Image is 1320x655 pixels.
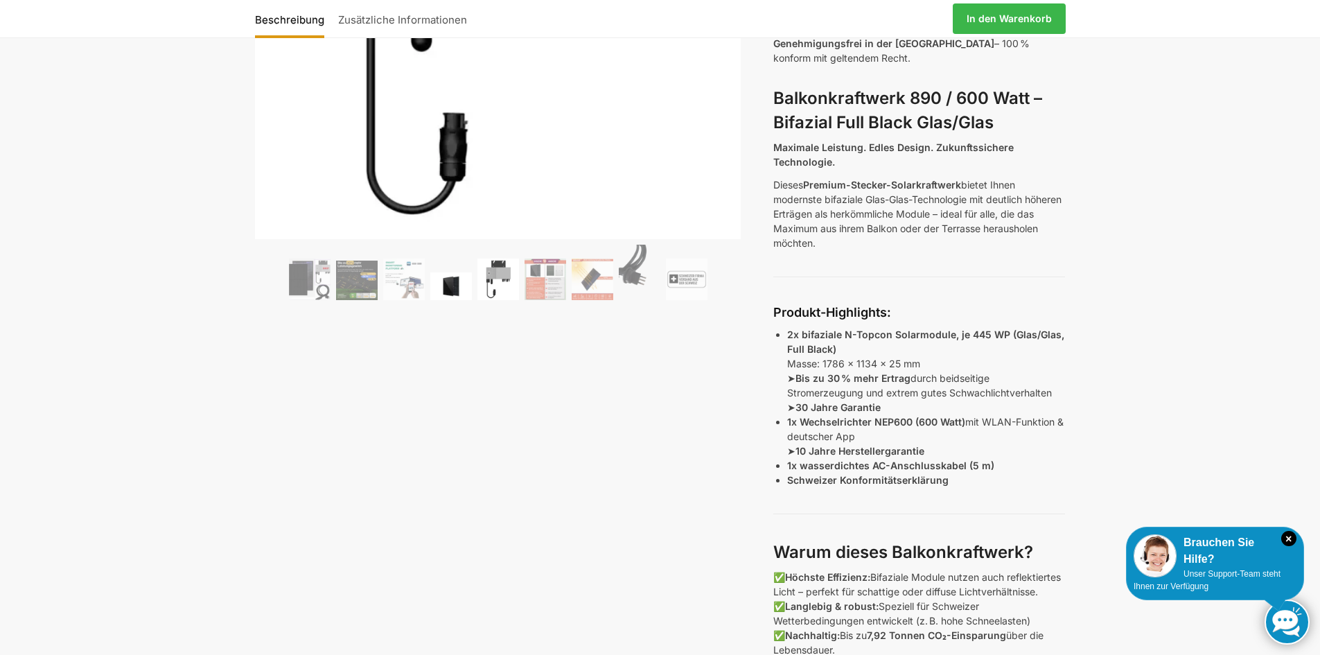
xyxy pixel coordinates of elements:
[787,474,949,486] strong: Schweizer Konformitätserklärung
[430,272,472,300] img: Maysun
[1134,569,1281,591] span: Unser Support-Team steht Ihnen zur Verfügung
[1134,534,1177,577] img: Customer service
[795,401,881,413] strong: 30 Jahre Garantie
[785,600,879,612] strong: Langlebig & robust:
[525,259,566,300] img: Bificial im Vergleich zu billig Modulen
[773,37,994,49] span: Genehmigungsfrei in der [GEOGRAPHIC_DATA]
[795,445,924,457] strong: 10 Jahre Herstellergarantie
[255,2,331,35] a: Beschreibung
[773,37,1030,64] span: – 100 % konform mit geltendem Recht.
[477,259,519,300] img: Balkonkraftwerk 890/600 Watt bificial Glas/Glas – Bild 5
[953,3,1066,34] a: In den Warenkorb
[666,259,707,300] img: Balkonkraftwerk 890/600 Watt bificial Glas/Glas – Bild 9
[773,305,891,320] strong: Produkt-Highlights:
[383,259,425,300] img: Balkonkraftwerk 890/600 Watt bificial Glas/Glas – Bild 3
[787,414,1065,458] p: mit WLAN-Funktion & deutscher App ➤
[787,460,994,471] strong: 1x wasserdichtes AC-Anschlusskabel (5 m)
[803,179,961,191] strong: Premium-Stecker-Solarkraftwerk
[619,245,660,300] img: Anschlusskabel-3meter_schweizer-stecker
[1134,534,1296,568] div: Brauchen Sie Hilfe?
[773,88,1042,132] strong: Balkonkraftwerk 890 / 600 Watt – Bifazial Full Black Glas/Glas
[331,2,474,35] a: Zusätzliche Informationen
[787,416,965,428] strong: 1x Wechselrichter NEP600 (600 Watt)
[867,629,1006,641] strong: 7,92 Tonnen CO₂-Einsparung
[572,259,613,300] img: Bificial 30 % mehr Leistung
[795,372,910,384] strong: Bis zu 30 % mehr Ertrag
[787,327,1065,414] p: Masse: 1786 x 1134 x 25 mm ➤ durch beidseitige Stromerzeugung und extrem gutes Schwachlichtverhal...
[336,261,378,300] img: Balkonkraftwerk 890/600 Watt bificial Glas/Glas – Bild 2
[773,141,1014,168] strong: Maximale Leistung. Edles Design. Zukunftssichere Technologie.
[787,329,1064,355] strong: 2x bifaziale N-Topcon Solarmodule, je 445 WP (Glas/Glas, Full Black)
[773,542,1033,562] strong: Warum dieses Balkonkraftwerk?
[785,629,840,641] strong: Nachhaltig:
[773,177,1065,250] p: Dieses bietet Ihnen modernste bifaziale Glas-Glas-Technologie mit deutlich höheren Erträgen als h...
[785,571,870,583] strong: Höchste Effizienz:
[289,259,331,300] img: Bificiales Hochleistungsmodul
[1281,531,1296,546] i: Schließen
